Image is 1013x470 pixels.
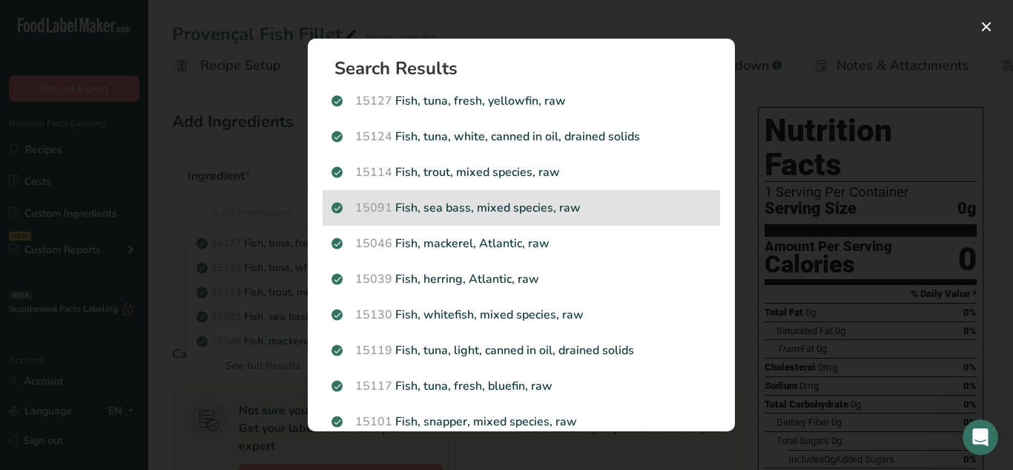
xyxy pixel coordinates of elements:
span: 15039 [355,271,392,287]
p: Fish, tuna, white, canned in oil, drained solids [331,128,711,146]
span: 15046 [355,235,392,252]
span: 15130 [355,307,392,323]
p: Fish, herring, Atlantic, raw [331,270,711,288]
p: Fish, tuna, fresh, yellowfin, raw [331,92,711,110]
span: 15124 [355,128,392,145]
p: Fish, tuna, light, canned in oil, drained solids [331,342,711,359]
iframe: Intercom live chat [963,420,998,455]
p: Fish, tuna, fresh, bluefin, raw [331,377,711,395]
span: 15127 [355,93,392,109]
p: Fish, mackerel, Atlantic, raw [331,235,711,252]
span: 15119 [355,342,392,359]
p: Fish, whitefish, mixed species, raw [331,306,711,324]
p: Fish, snapper, mixed species, raw [331,413,711,431]
span: 15101 [355,414,392,430]
span: 15114 [355,164,392,180]
span: 15117 [355,378,392,394]
p: Fish, sea bass, mixed species, raw [331,199,711,217]
p: Fish, trout, mixed species, raw [331,163,711,181]
span: 15091 [355,200,392,216]
h1: Search Results [334,59,720,77]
